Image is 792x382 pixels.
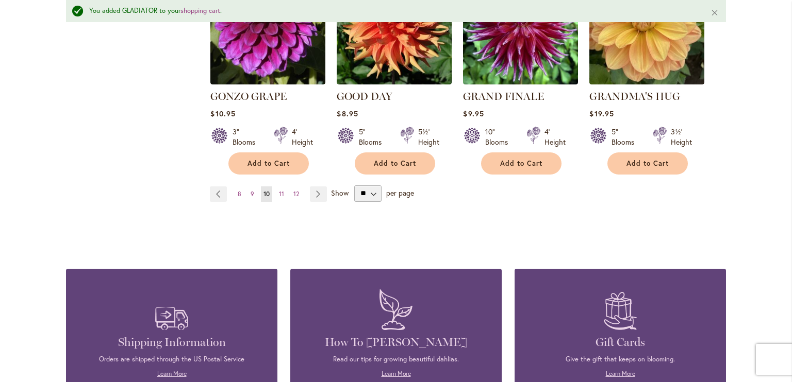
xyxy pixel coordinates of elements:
p: Read our tips for growing beautiful dahlias. [306,355,486,364]
span: 9 [251,190,254,198]
button: Add to Cart [355,152,435,175]
h4: How To [PERSON_NAME] [306,335,486,350]
span: Add to Cart [626,159,669,168]
h4: Shipping Information [81,335,262,350]
span: Show [331,187,349,197]
a: GOOD DAY [337,77,452,86]
span: per page [386,187,414,197]
a: 12 [291,186,302,202]
a: shopping cart [180,6,220,15]
div: 3½' Height [671,127,692,147]
div: 4' Height [292,127,313,147]
div: 5" Blooms [612,127,640,147]
span: 8 [238,190,241,198]
button: Add to Cart [481,152,562,175]
span: 11 [279,190,284,198]
span: $8.95 [337,109,358,118]
span: Add to Cart [500,159,542,168]
a: GOOD DAY [337,90,392,102]
a: Grand Finale [463,77,578,86]
a: GRANDMA'S HUG [589,90,680,102]
span: $9.95 [463,109,484,118]
button: Add to Cart [228,152,309,175]
div: 3" Blooms [233,127,261,147]
a: GRAND FINALE [463,90,544,102]
a: GONZO GRAPE [210,90,287,102]
div: You added GLADIATOR to your . [89,6,695,16]
div: 4' Height [544,127,566,147]
span: 10 [263,190,270,198]
span: $10.95 [210,109,235,118]
p: Give the gift that keeps on blooming. [530,355,711,364]
a: 8 [235,186,244,202]
span: 12 [293,190,299,198]
h4: Gift Cards [530,335,711,350]
a: Learn More [382,370,411,377]
a: 11 [276,186,287,202]
span: Add to Cart [374,159,416,168]
div: 5" Blooms [359,127,388,147]
div: 5½' Height [418,127,439,147]
span: Add to Cart [247,159,290,168]
a: Learn More [606,370,635,377]
a: GRANDMA'S HUG [589,77,704,86]
span: $19.95 [589,109,614,118]
iframe: Launch Accessibility Center [8,345,37,374]
button: Add to Cart [607,152,688,175]
div: 10" Blooms [485,127,514,147]
a: Learn More [157,370,187,377]
a: 9 [248,186,257,202]
a: GONZO GRAPE [210,77,325,86]
p: Orders are shipped through the US Postal Service [81,355,262,364]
